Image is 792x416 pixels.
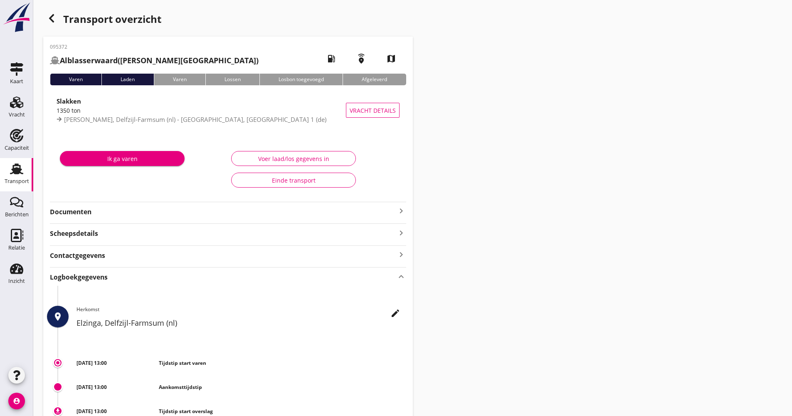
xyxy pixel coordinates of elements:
[8,393,25,409] i: account_circle
[5,212,29,217] div: Berichten
[343,74,406,85] div: Afgeleverd
[50,43,259,51] p: 095372
[396,249,406,260] i: keyboard_arrow_right
[159,408,213,415] strong: Tijdstip start overslag
[54,359,61,366] i: trip_origin
[396,271,406,282] i: keyboard_arrow_up
[238,154,349,163] div: Voer laad/los gegevens in
[8,278,25,284] div: Inzicht
[53,312,63,322] i: place
[154,74,205,85] div: Varen
[50,74,101,85] div: Varen
[396,206,406,216] i: keyboard_arrow_right
[5,145,29,151] div: Capaciteit
[380,47,403,70] i: map
[101,74,153,85] div: Laden
[396,227,406,238] i: keyboard_arrow_right
[76,384,107,391] strong: [DATE] 13:00
[76,306,99,313] span: Herkomst
[231,173,356,188] button: Einde transport
[346,103,400,118] button: Vracht details
[8,245,25,250] div: Relatie
[238,176,349,185] div: Einde transport
[76,408,107,415] strong: [DATE] 13:00
[231,151,356,166] button: Voer laad/los gegevens in
[159,359,206,366] strong: Tijdstip start varen
[76,359,107,366] strong: [DATE] 13:00
[350,106,396,115] span: Vracht details
[5,178,29,184] div: Transport
[57,106,346,115] div: 1350 ton
[50,55,259,66] h2: ([PERSON_NAME][GEOGRAPHIC_DATA])
[43,10,413,30] div: Transport overzicht
[50,92,406,129] a: Slakken1350 ton[PERSON_NAME], Delfzijl-Farmsum (nl) - [GEOGRAPHIC_DATA], [GEOGRAPHIC_DATA] 1 (de)...
[2,2,32,33] img: logo-small.a267ee39.svg
[10,79,23,84] div: Kaart
[67,154,178,163] div: Ik ga varen
[50,229,98,238] strong: Scheepsdetails
[320,47,343,70] i: local_gas_station
[54,408,61,414] i: download
[60,55,118,65] strong: Alblasserwaard
[350,47,373,70] i: emergency_share
[64,115,326,124] span: [PERSON_NAME], Delfzijl-Farmsum (nl) - [GEOGRAPHIC_DATA], [GEOGRAPHIC_DATA] 1 (de)
[60,151,185,166] button: Ik ga varen
[390,308,400,318] i: edit
[50,251,105,260] strong: Contactgegevens
[50,272,108,282] strong: Logboekgegevens
[57,97,81,105] strong: Slakken
[159,384,202,391] strong: Aankomsttijdstip
[76,317,406,329] h2: Elzinga, Delfzijl-Farmsum (nl)
[9,112,25,117] div: Vracht
[50,207,396,217] strong: Documenten
[205,74,259,85] div: Lossen
[259,74,343,85] div: Losbon toegevoegd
